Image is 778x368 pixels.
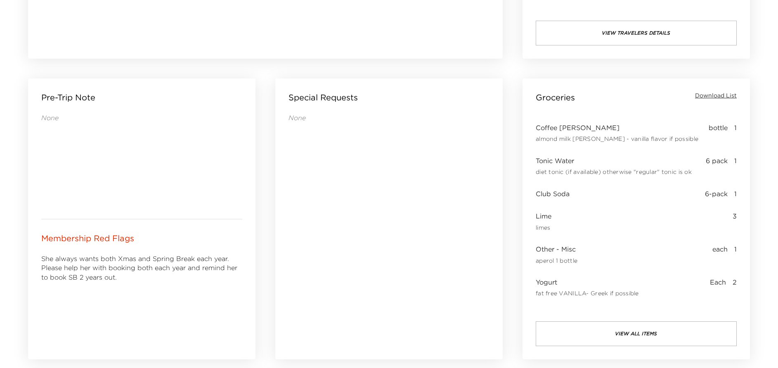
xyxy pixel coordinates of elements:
[734,123,737,143] span: 1
[734,189,737,198] span: 1
[712,245,728,264] span: each
[536,224,551,232] span: limes
[288,92,358,103] p: Special Requests
[733,278,737,297] span: 2
[41,254,242,282] div: She always wants both Xmas and Spring Break each year. Please help her with booking both each yea...
[536,92,575,103] p: Groceries
[536,189,570,198] span: Club Soda
[41,113,242,122] p: None
[734,156,737,176] span: 1
[536,21,737,45] button: View Travelers Details
[700,311,728,330] span: package
[733,211,737,231] span: 3
[709,123,728,143] span: bottle
[706,156,728,176] span: 6 pack
[695,92,737,100] button: Download List
[536,245,577,254] span: Other - Misc
[536,290,639,297] span: fat free VANILLA- Greek if possible
[536,135,698,143] span: almond milk [PERSON_NAME] - vanilla flavor if possible
[536,169,692,176] span: diet tonic (if available) otherwise "regular" tonic is ok
[536,123,698,132] span: Coffee [PERSON_NAME]
[288,113,490,122] p: None
[536,211,551,221] span: Lime
[536,156,692,165] span: Tonic Water
[734,311,737,330] span: 1
[705,189,728,198] span: 6-pack
[536,257,577,265] span: aperol 1 bottle
[536,321,737,346] button: view all items
[536,278,639,287] span: Yogurt
[41,233,134,244] p: Membership Red Flags
[710,278,726,297] span: Each
[536,311,573,320] span: Tortillas
[41,92,95,103] p: Pre-Trip Note
[734,245,737,264] span: 1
